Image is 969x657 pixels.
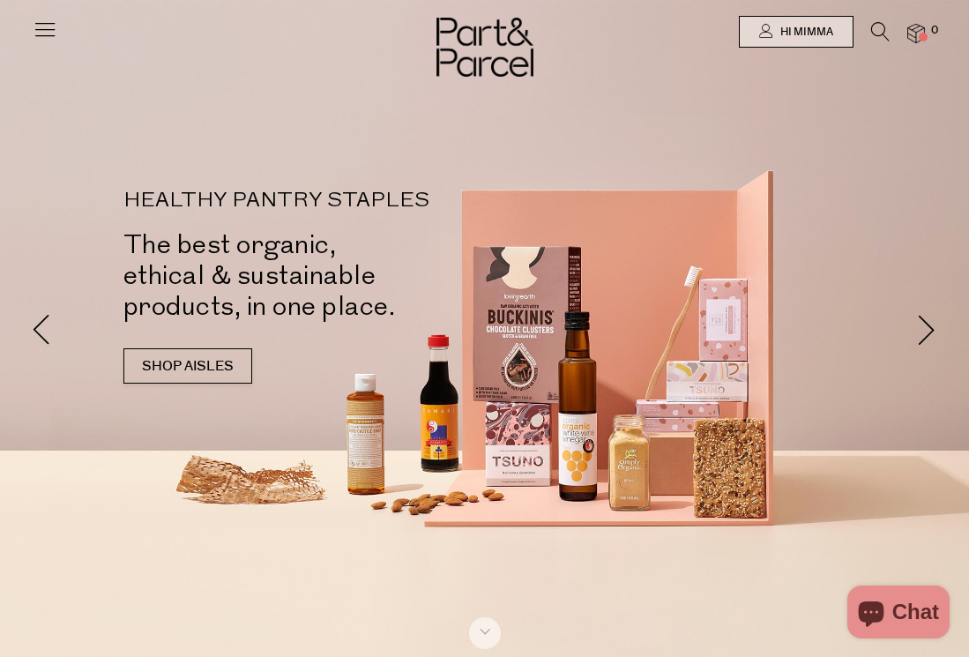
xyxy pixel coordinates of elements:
[123,190,511,212] p: HEALTHY PANTRY STAPLES
[123,348,252,384] a: SHOP AISLES
[907,24,925,42] a: 0
[739,16,853,48] a: Hi Mimma
[776,25,833,40] span: Hi Mimma
[842,586,955,643] inbox-online-store-chat: Shopify online store chat
[436,18,533,77] img: Part&Parcel
[123,229,511,322] h2: The best organic, ethical & sustainable products, in one place.
[927,23,943,39] span: 0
